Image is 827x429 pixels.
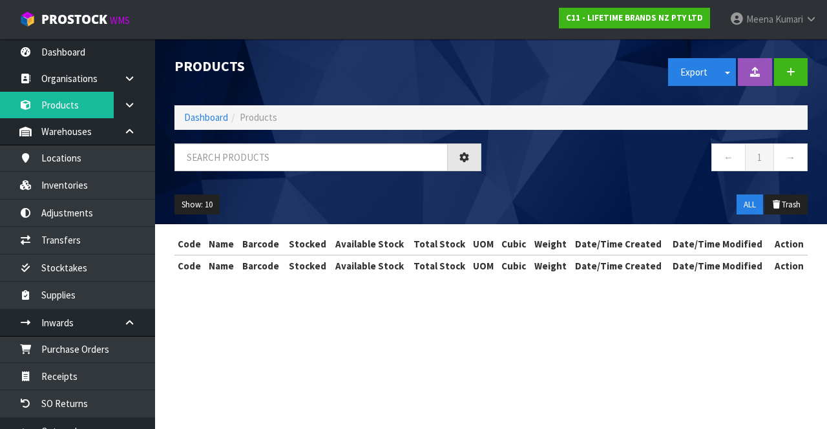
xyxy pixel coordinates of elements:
[566,12,703,23] strong: C11 - LIFETIME BRANDS NZ PTY LTD
[174,255,205,276] th: Code
[770,255,808,276] th: Action
[559,8,710,28] a: C11 - LIFETIME BRANDS NZ PTY LTD
[330,255,409,276] th: Available Stock
[19,11,36,27] img: cube-alt.png
[669,255,770,276] th: Date/Time Modified
[498,255,530,276] th: Cubic
[184,111,228,123] a: Dashboard
[409,234,470,255] th: Total Stock
[668,58,720,86] button: Export
[745,143,774,171] a: 1
[174,58,481,74] h1: Products
[470,234,498,255] th: UOM
[239,255,284,276] th: Barcode
[205,255,238,276] th: Name
[737,194,763,215] button: ALL
[764,194,808,215] button: Trash
[110,14,130,26] small: WMS
[240,111,277,123] span: Products
[330,234,409,255] th: Available Stock
[501,143,808,175] nav: Page navigation
[174,234,205,255] th: Code
[572,255,669,276] th: Date/Time Created
[531,255,572,276] th: Weight
[746,13,773,25] span: Meena
[174,194,220,215] button: Show: 10
[770,234,808,255] th: Action
[498,234,530,255] th: Cubic
[669,234,770,255] th: Date/Time Modified
[174,143,448,171] input: Search products
[205,234,238,255] th: Name
[284,234,330,255] th: Stocked
[284,255,330,276] th: Stocked
[409,255,470,276] th: Total Stock
[711,143,746,171] a: ←
[470,255,498,276] th: UOM
[773,143,808,171] a: →
[531,234,572,255] th: Weight
[775,13,803,25] span: Kumari
[41,11,107,28] span: ProStock
[239,234,284,255] th: Barcode
[572,234,669,255] th: Date/Time Created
